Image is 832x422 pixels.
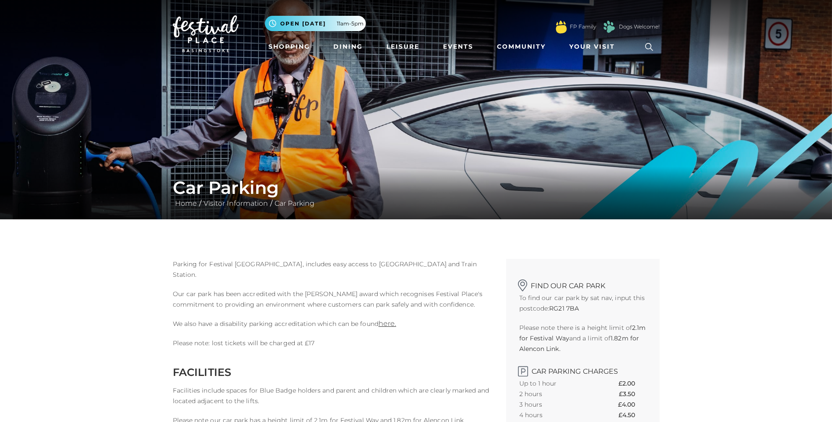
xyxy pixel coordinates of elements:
[570,23,596,31] a: FP Family
[519,293,646,314] p: To find our car park by sat nav, input this postcode:
[330,39,366,55] a: Dining
[280,20,326,28] span: Open [DATE]
[569,42,615,51] span: Your Visit
[173,177,660,198] h1: Car Parking
[566,39,623,55] a: Your Visit
[519,363,646,376] h2: Car Parking Charges
[173,385,493,406] p: Facilities include spaces for Blue Badge holders and parent and children which are clearly marked...
[265,16,366,31] button: Open [DATE] 11am-5pm
[173,15,239,52] img: Festival Place Logo
[619,389,646,399] th: £3.50
[272,199,317,207] a: Car Parking
[379,319,396,328] a: here.
[173,289,493,310] p: Our car park has been accredited with the [PERSON_NAME] award which recognises Festival Place's c...
[493,39,549,55] a: Community
[439,39,477,55] a: Events
[519,322,646,354] p: Please note there is a height limit of and a limit of
[618,399,646,410] th: £4.00
[618,410,646,420] th: £4.50
[519,276,646,290] h2: Find our car park
[619,23,660,31] a: Dogs Welcome!
[173,260,477,279] span: Parking for Festival [GEOGRAPHIC_DATA], includes easy access to [GEOGRAPHIC_DATA] and Train Station.
[166,177,666,209] div: / /
[265,39,314,55] a: Shopping
[618,378,646,389] th: £2.00
[173,338,493,348] p: Please note: lost tickets will be charged at £17
[519,378,589,389] th: Up to 1 hour
[383,39,423,55] a: Leisure
[549,304,579,312] strong: RG21 7BA
[173,318,493,329] p: We also have a disability parking accreditation which can be found
[519,389,589,399] th: 2 hours
[173,199,199,207] a: Home
[337,20,364,28] span: 11am-5pm
[201,199,270,207] a: Visitor Information
[519,410,589,420] th: 4 hours
[173,366,493,379] h2: FACILITIES
[519,399,589,410] th: 3 hours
